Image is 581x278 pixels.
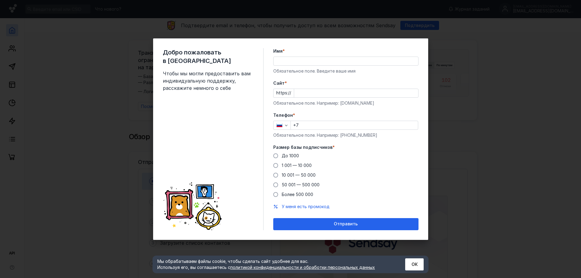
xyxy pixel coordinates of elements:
span: Более 500 000 [282,192,313,197]
span: Отправить [334,221,358,227]
span: 1 001 — 10 000 [282,163,312,168]
button: У меня есть промокод [282,204,330,210]
span: Чтобы мы могли предоставить вам индивидуальную поддержку, расскажите немного о себе [163,70,254,92]
span: 50 001 — 500 000 [282,182,320,187]
a: политикой конфиденциальности и обработки персональных данных [230,265,375,270]
div: Обязательное поле. Например: [PHONE_NUMBER] [273,132,419,138]
div: Мы обрабатываем файлы cookie, чтобы сделать сайт удобнее для вас. Используя его, вы соглашаетесь c [157,258,390,270]
button: ОК [405,258,424,270]
span: Cайт [273,80,285,86]
span: Телефон [273,112,293,118]
button: Отправить [273,218,419,230]
div: Обязательное поле. Например: [DOMAIN_NAME] [273,100,419,106]
span: До 1000 [282,153,299,158]
span: 10 001 — 50 000 [282,172,316,178]
span: У меня есть промокод [282,204,330,209]
span: Имя [273,48,283,54]
div: Обязательное поле. Введите ваше имя [273,68,419,74]
span: Добро пожаловать в [GEOGRAPHIC_DATA] [163,48,254,65]
span: Размер базы подписчиков [273,144,333,150]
